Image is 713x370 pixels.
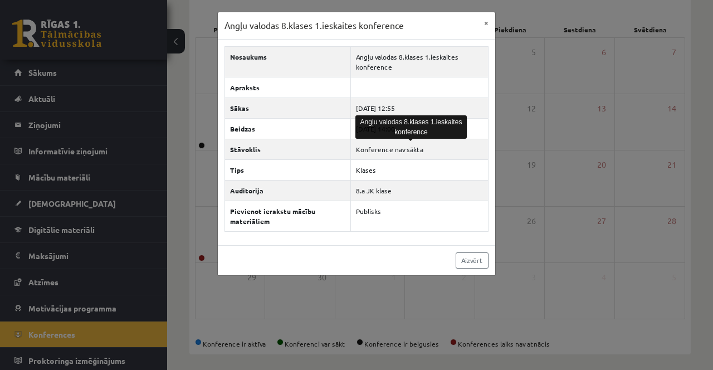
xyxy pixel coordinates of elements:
[225,159,351,180] th: Tips
[224,19,404,32] h3: Angļu valodas 8.klases 1.ieskaites konference
[225,98,351,118] th: Sākas
[225,46,351,77] th: Nosaukums
[350,159,488,180] td: Klases
[225,180,351,201] th: Auditorija
[350,46,488,77] td: Angļu valodas 8.klases 1.ieskaites konference
[355,115,467,139] div: Angļu valodas 8.klases 1.ieskaites konference
[225,118,351,139] th: Beidzas
[225,77,351,98] th: Apraksts
[225,201,351,231] th: Pievienot ierakstu mācību materiāliem
[477,12,495,33] button: ×
[456,252,489,269] a: Aizvērt
[350,201,488,231] td: Publisks
[225,139,351,159] th: Stāvoklis
[350,98,488,118] td: [DATE] 12:55
[350,118,488,139] td: [DATE] 14:00
[350,180,488,201] td: 8.a JK klase
[350,139,488,159] td: Konference nav sākta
